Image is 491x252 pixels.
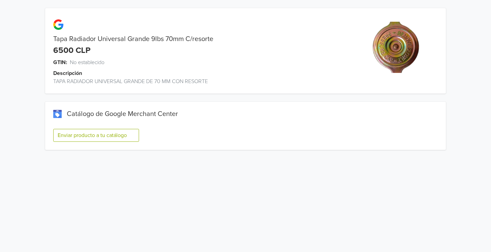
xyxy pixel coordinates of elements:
div: 6500 CLP [53,46,91,56]
button: Enviar producto a tu catálogo [53,129,139,142]
span: No establecido [70,58,104,66]
div: TAPA RADIADOR UNIVERSAL GRANDE DE 70 MM CON RESORTE [45,77,346,85]
div: Tapa Radiador Universal Grande 9lbs 70mm C/resorte [45,35,346,43]
div: Descripción [53,69,354,77]
img: product_image [370,22,421,73]
span: GTIN: [53,58,67,66]
div: Catálogo de Google Merchant Center [53,110,438,118]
